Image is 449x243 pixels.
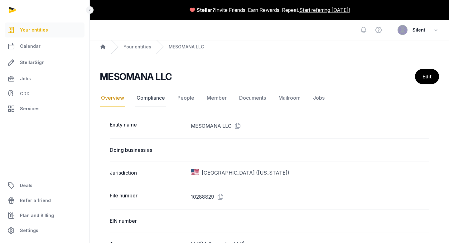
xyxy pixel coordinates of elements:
a: Plan and Billing [5,208,84,223]
span: CDD [20,90,30,97]
span: Your entities [20,26,48,34]
dt: File number [110,192,186,202]
span: Deals [20,182,32,189]
span: Refer a friend [20,197,51,204]
dt: Doing business as [110,146,186,154]
iframe: Chat Widget [418,213,449,243]
dt: Entity name [110,121,186,131]
a: Documents [238,89,267,107]
a: Overview [100,89,125,107]
span: Jobs [20,75,31,82]
a: Calendar [5,39,84,54]
a: Your entities [5,22,84,37]
span: StellarSign [20,59,45,66]
a: Jobs [5,71,84,86]
dt: EIN number [110,217,186,225]
span: [GEOGRAPHIC_DATA] ([US_STATE]) [202,169,289,176]
a: MESOMANA LLC [169,44,204,50]
nav: Tabs [100,89,439,107]
span: Plan and Billing [20,212,54,219]
a: Edit [415,69,439,84]
a: Member [205,89,228,107]
a: StellarSign [5,55,84,70]
nav: Breadcrumb [90,40,449,54]
a: Mailroom [277,89,302,107]
dd: 10288829 [191,192,429,202]
img: avatar [398,25,408,35]
span: Services [20,105,40,112]
a: Your entities [123,44,151,50]
dd: MESOMANA LLC [191,121,429,131]
span: Calendar [20,42,41,50]
a: Refer a friend [5,193,84,208]
a: CDD [5,87,84,100]
span: Silent [413,26,425,34]
a: Jobs [312,89,326,107]
a: People [176,89,196,107]
a: Settings [5,223,84,238]
a: Start referring [DATE]! [299,6,350,14]
dt: Jurisdiction [110,169,186,176]
a: Services [5,101,84,116]
a: Compliance [135,89,166,107]
span: Settings [20,227,38,234]
span: Stellar? [197,6,215,14]
a: Deals [5,178,84,193]
h2: MESOMANA LLC [100,71,172,82]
